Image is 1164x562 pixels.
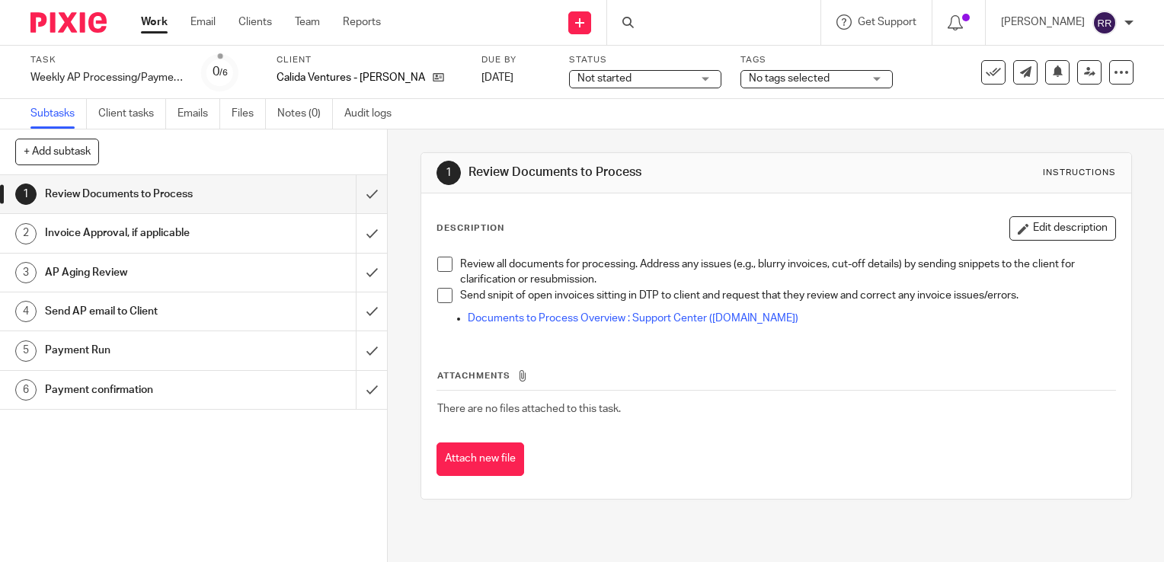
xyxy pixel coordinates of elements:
[45,261,242,284] h1: AP Aging Review
[468,164,808,180] h1: Review Documents to Process
[30,12,107,33] img: Pixie
[343,14,381,30] a: Reports
[460,288,1115,303] p: Send snipit of open invoices sitting in DTP to client and request that they review and correct an...
[740,54,893,66] label: Tags
[232,99,266,129] a: Files
[749,73,830,84] span: No tags selected
[437,372,510,380] span: Attachments
[45,183,242,206] h1: Review Documents to Process
[15,262,37,283] div: 3
[45,378,242,401] h1: Payment confirmation
[437,442,524,477] button: Attach new file
[177,99,220,129] a: Emails
[15,379,37,401] div: 6
[1009,216,1116,241] button: Edit description
[1001,14,1085,30] p: [PERSON_NAME]
[1092,11,1117,35] img: svg%3E
[481,72,513,83] span: [DATE]
[190,14,216,30] a: Email
[437,161,461,185] div: 1
[437,404,621,414] span: There are no files attached to this task.
[15,139,99,164] button: + Add subtask
[460,257,1115,288] p: Review all documents for processing. Address any issues (e.g., blurry invoices, cut-off details) ...
[30,99,87,129] a: Subtasks
[141,14,168,30] a: Work
[277,54,462,66] label: Client
[15,301,37,322] div: 4
[344,99,403,129] a: Audit logs
[437,222,504,235] p: Description
[15,223,37,244] div: 2
[30,54,183,66] label: Task
[858,17,916,27] span: Get Support
[277,70,425,85] p: Calida Ventures - [PERSON_NAME]
[577,73,632,84] span: Not started
[213,63,228,81] div: 0
[15,184,37,205] div: 1
[238,14,272,30] a: Clients
[219,69,228,77] small: /6
[45,300,242,323] h1: Send AP email to Client
[277,99,333,129] a: Notes (0)
[481,54,550,66] label: Due by
[569,54,721,66] label: Status
[1043,167,1116,179] div: Instructions
[15,340,37,362] div: 5
[45,222,242,244] h1: Invoice Approval, if applicable
[45,339,242,362] h1: Payment Run
[295,14,320,30] a: Team
[30,70,183,85] div: Weekly AP Processing/Payment
[468,313,798,324] a: Documents to Process Overview : Support Center ([DOMAIN_NAME])
[98,99,166,129] a: Client tasks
